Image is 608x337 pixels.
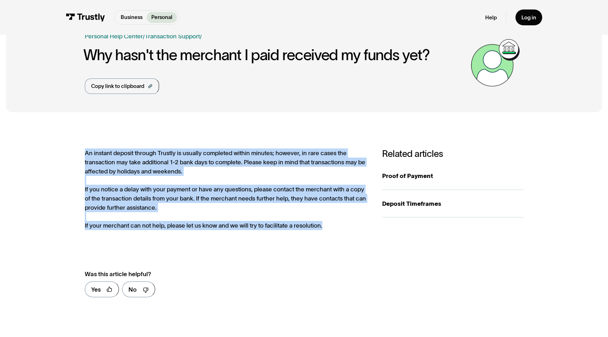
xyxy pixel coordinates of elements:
[85,78,159,94] a: Copy link to clipboard
[147,12,177,23] a: Personal
[85,32,143,41] a: Personal Help Center
[521,14,536,21] div: Log in
[382,171,523,180] div: Proof of Payment
[122,281,155,297] a: No
[116,12,147,23] a: Business
[91,82,144,90] div: Copy link to clipboard
[85,281,119,297] a: Yes
[85,269,351,279] div: Was this article helpful?
[382,163,523,190] a: Proof of Payment
[382,199,523,208] div: Deposit Timeframes
[382,190,523,217] a: Deposit Timeframes
[83,47,467,63] h1: Why hasn't the merchant I paid received my funds yet?
[91,285,101,294] div: Yes
[128,285,137,294] div: No
[515,9,542,25] a: Log in
[485,14,497,21] a: Help
[200,32,202,41] div: /
[145,33,200,39] a: Transaction Support
[66,13,105,22] img: Trustly Logo
[151,13,172,21] p: Personal
[85,148,367,230] div: An instant deposit through Trustly is usually completed within minutes; however, in rare cases th...
[143,32,145,41] div: /
[121,13,142,21] p: Business
[382,148,523,159] h3: Related articles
